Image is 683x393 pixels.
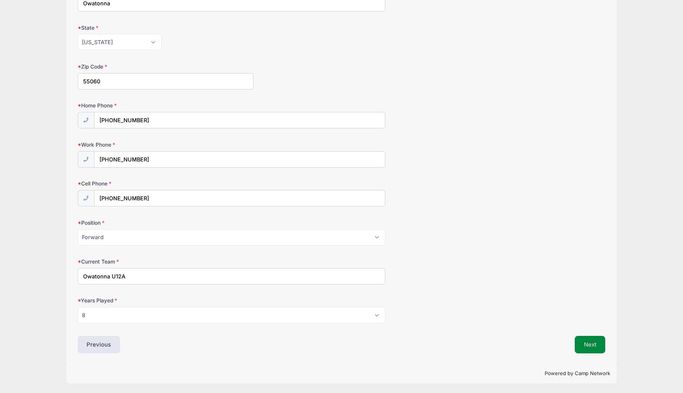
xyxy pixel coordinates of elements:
[78,73,254,89] input: xxxxx
[78,336,120,353] button: Previous
[78,258,254,265] label: Current Team
[78,102,254,109] label: Home Phone
[78,219,254,227] label: Position
[78,63,254,70] label: Zip Code
[78,180,254,187] label: Cell Phone
[94,112,386,128] input: (xxx) xxx-xxxx
[94,151,386,168] input: (xxx) xxx-xxxx
[575,336,606,353] button: Next
[94,190,386,206] input: (xxx) xxx-xxxx
[78,297,254,304] label: Years Played
[73,370,611,377] p: Powered by Camp Network
[78,24,254,32] label: State
[78,141,254,149] label: Work Phone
